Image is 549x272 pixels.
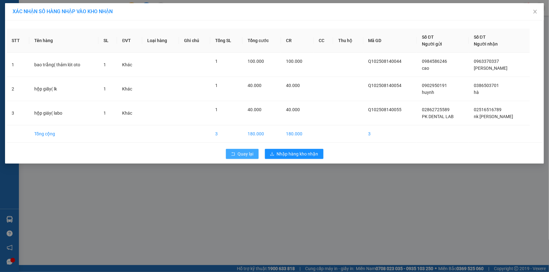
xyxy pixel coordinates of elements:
[117,53,142,77] td: Khác
[422,83,447,88] span: 0902950191
[286,107,300,112] span: 40.000
[117,29,142,53] th: ĐVT
[474,59,499,64] span: 0963370337
[117,77,142,101] td: Khác
[98,29,117,53] th: SL
[248,83,261,88] span: 40.000
[363,125,417,143] td: 3
[238,150,254,157] span: Quay lại
[363,29,417,53] th: Mã GD
[422,90,434,95] span: huynh
[474,107,501,112] span: 02516516789
[104,86,106,91] span: 1
[7,101,29,125] td: 3
[215,83,218,88] span: 1
[474,66,507,71] span: [PERSON_NAME]
[422,35,434,40] span: Số ĐT
[286,59,302,64] span: 100.000
[243,125,281,143] td: 180.000
[474,35,486,40] span: Số ĐT
[270,152,274,157] span: download
[422,66,429,71] span: cao
[142,29,179,53] th: Loại hàng
[368,83,402,88] span: Q102508140054
[179,29,210,53] th: Ghi chú
[7,53,29,77] td: 1
[7,29,29,53] th: STT
[13,8,113,14] span: XÁC NHẬN SỐ HÀNG NHẬP VÀO KHO NHẬN
[368,59,402,64] span: Q102508140044
[474,114,513,119] span: nk [PERSON_NAME]
[248,107,261,112] span: 40.000
[314,29,333,53] th: CC
[281,29,314,53] th: CR
[231,152,235,157] span: rollback
[104,62,106,67] span: 1
[29,77,98,101] td: hộp giấy( lk
[422,41,442,46] span: Người gửi
[215,107,218,112] span: 1
[226,149,259,159] button: rollbackQuay lại
[281,125,314,143] td: 180.000
[29,101,98,125] td: hộp giáy( labo
[210,125,243,143] td: 3
[29,125,98,143] td: Tổng cộng
[117,101,142,125] td: Khác
[474,90,479,95] span: hà
[248,59,264,64] span: 100.000
[104,111,106,116] span: 1
[526,3,544,21] button: Close
[210,29,243,53] th: Tổng SL
[29,29,98,53] th: Tên hàng
[265,149,323,159] button: downloadNhập hàng kho nhận
[474,83,499,88] span: 0386503701
[7,77,29,101] td: 2
[277,150,318,157] span: Nhập hàng kho nhận
[286,83,300,88] span: 40.000
[422,59,447,64] span: 0984586246
[533,9,538,14] span: close
[29,53,98,77] td: bao trắng( thảm lót oto
[215,59,218,64] span: 1
[368,107,402,112] span: Q102508140055
[422,114,454,119] span: PK DENTAL LAB
[474,41,498,46] span: Người nhận
[333,29,363,53] th: Thu hộ
[243,29,281,53] th: Tổng cước
[422,107,450,112] span: 02862725589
